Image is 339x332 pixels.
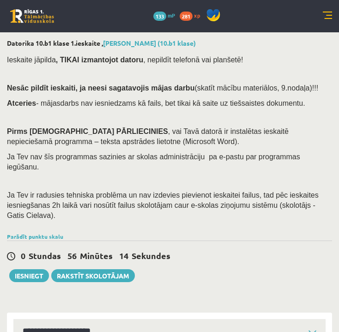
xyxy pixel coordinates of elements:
[7,99,305,107] span: - mājasdarbs nav iesniedzams kā fails, bet tikai kā saite uz tiešsaistes dokumentu.
[180,12,205,19] a: 281 xp
[7,56,243,64] span: Ieskaite jāpilda , nepildīt telefonā vai planšetē!
[7,127,289,145] span: , vai Tavā datorā ir instalētas ieskaitē nepieciešamā programma – teksta apstrādes lietotne (Micr...
[132,250,170,261] span: Sekundes
[7,127,168,135] span: Pirms [DEMOGRAPHIC_DATA] PĀRLIECINIES
[180,12,193,21] span: 281
[9,269,49,282] button: Iesniegt
[7,233,63,240] a: Parādīt punktu skalu
[7,84,194,92] span: Nesāc pildīt ieskaiti, ja neesi sagatavojis mājas darbu
[194,12,200,19] span: xp
[7,191,319,219] span: Ja Tev ir radusies tehniska problēma un nav izdevies pievienot ieskaitei failus, tad pēc ieskaite...
[29,250,61,261] span: Stundas
[194,84,318,92] span: (skatīt mācību materiālos, 9.nodaļa)!!!
[168,12,175,19] span: mP
[7,153,300,171] span: Ja Tev nav šīs programmas sazinies ar skolas administrāciju pa e-pastu par programmas iegūšanu.
[51,269,135,282] a: Rakstīt skolotājam
[119,250,128,261] span: 14
[153,12,166,21] span: 133
[67,250,77,261] span: 56
[7,39,332,47] h2: Datorika 10.b1 klase 1.ieskaite ,
[7,99,36,107] b: Atceries
[10,9,54,23] a: Rīgas 1. Tālmācības vidusskola
[80,250,113,261] span: Minūtes
[56,56,143,64] b: , TIKAI izmantojot datoru
[103,39,196,47] a: [PERSON_NAME] (10.b1 klase)
[21,250,25,261] span: 0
